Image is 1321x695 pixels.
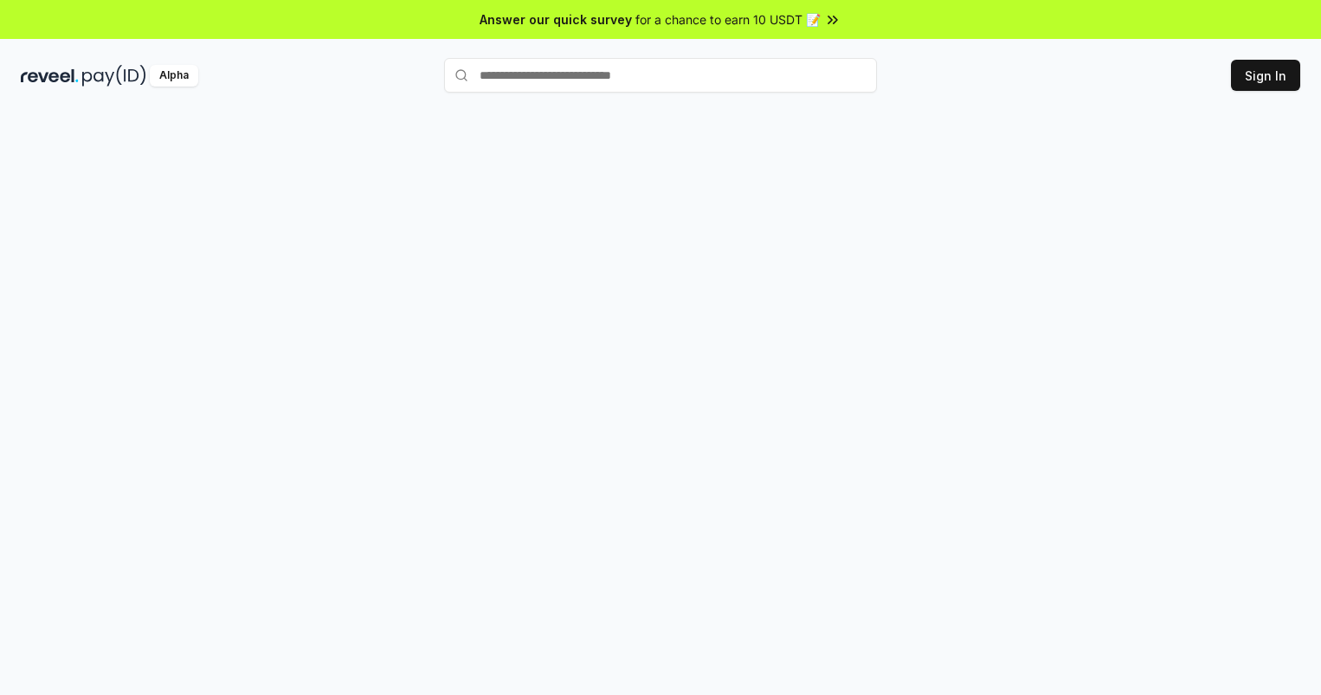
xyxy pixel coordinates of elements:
span: for a chance to earn 10 USDT 📝 [635,10,821,29]
img: pay_id [82,65,146,87]
span: Answer our quick survey [480,10,632,29]
div: Alpha [150,65,198,87]
button: Sign In [1231,60,1300,91]
img: reveel_dark [21,65,79,87]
